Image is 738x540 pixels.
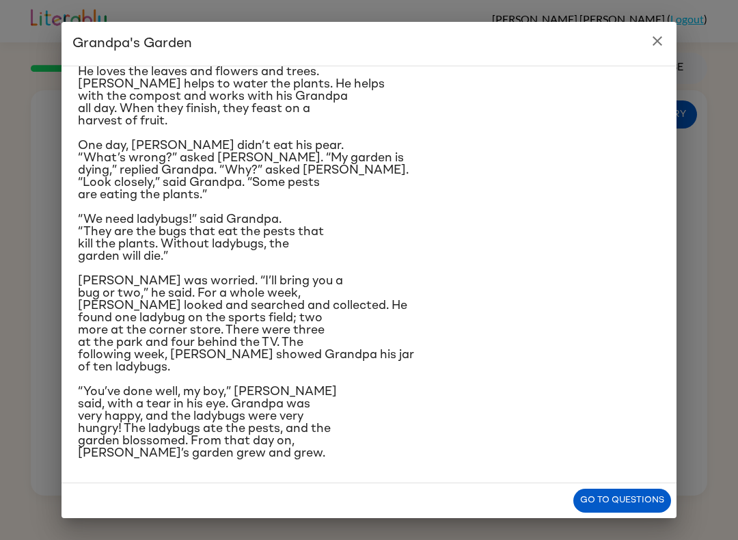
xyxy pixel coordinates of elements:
[61,22,676,66] h2: Grandpa's Garden
[78,275,414,373] span: [PERSON_NAME] was worried. “I’ll bring you a bug or two,” he said. For a whole week, [PERSON_NAME...
[573,489,671,513] button: Go to questions
[78,386,337,459] span: “You’ve done well, my boy,” [PERSON_NAME] said, with a tear in his eye. Grandpa was very happy, a...
[78,139,409,201] span: One day, [PERSON_NAME] didn’t eat his pear. “What’s wrong?” asked [PERSON_NAME]. “My garden is dy...
[78,53,385,127] span: [PERSON_NAME] visits his Grandpa once a week. He loves the leaves and flowers and trees. [PERSON_...
[78,213,324,262] span: “We need ladybugs!” said Grandpa. “They are the bugs that eat the pests that kill the plants. Wit...
[644,27,671,55] button: close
